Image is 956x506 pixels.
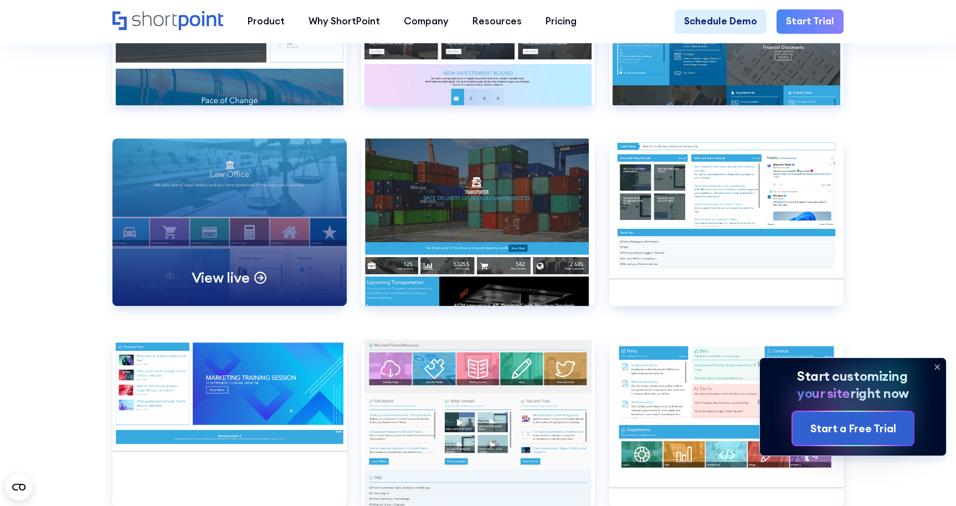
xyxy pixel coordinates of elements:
[757,377,956,506] iframe: Chat Widget
[546,14,577,29] div: Pricing
[609,139,844,325] a: Microsoft Teams Advanced
[777,9,844,33] a: Start Trial
[675,9,767,33] a: Schedule Demo
[472,14,522,29] div: Resources
[248,14,285,29] div: Product
[112,139,347,325] a: Legal 1View live
[793,412,913,445] a: Start a Free Trial
[192,268,250,287] p: View live
[235,9,296,33] a: Product
[810,421,896,437] div: Start a Free Trial
[361,139,595,325] a: Lets move Intranet
[296,9,392,33] a: Why ShortPoint
[309,14,380,29] div: Why ShortPoint
[460,9,533,33] a: Resources
[392,9,460,33] a: Company
[404,14,449,29] div: Company
[534,9,589,33] a: Pricing
[112,11,224,32] a: Home
[6,474,32,500] button: Open CMP widget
